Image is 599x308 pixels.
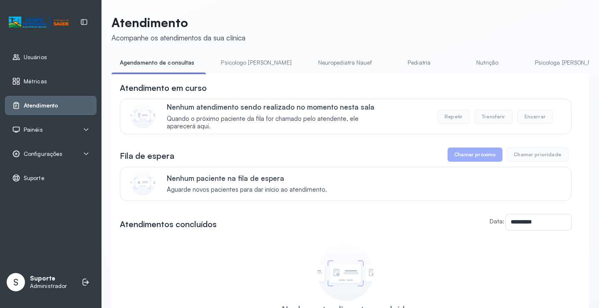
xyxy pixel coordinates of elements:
span: Atendimento [24,102,58,109]
a: Usuários [12,53,89,61]
span: Quando o próximo paciente da fila for chamado pelo atendente, ele aparecerá aqui. [167,115,387,131]
a: Métricas [12,77,89,85]
h3: Fila de espera [120,150,174,162]
img: Logotipo do estabelecimento [9,15,69,29]
p: Atendimento [111,15,245,30]
span: Configurações [24,150,62,158]
a: Agendamento de consultas [111,56,203,70]
img: Imagem de empty state [317,245,374,301]
h3: Atendimento em curso [120,82,207,94]
a: Neuropediatra Nauef [310,56,380,70]
p: Nenhum paciente na fila de espera [167,174,327,183]
span: Painéis [24,126,43,133]
p: Suporte [30,275,67,283]
a: Atendimento [12,101,89,110]
span: Usuários [24,54,47,61]
p: Nenhum atendimento sendo realizado no momento nesta sala [167,103,387,111]
h3: Atendimentos concluídos [120,218,217,230]
button: Encerrar [517,110,553,124]
span: Suporte [24,175,45,182]
button: Transferir [475,110,512,124]
img: Imagem de CalloutCard [130,103,155,128]
p: Administrador [30,283,67,290]
button: Repetir [438,110,470,124]
label: Data: [490,218,504,225]
img: Imagem de CalloutCard [130,170,155,195]
button: Chamar próximo [448,148,502,162]
a: Nutrição [458,56,517,70]
div: Acompanhe os atendimentos da sua clínica [111,33,245,42]
a: Psicologo [PERSON_NAME] [213,56,299,70]
span: Aguarde novos pacientes para dar início ao atendimento. [167,186,327,194]
span: Métricas [24,78,47,85]
button: Chamar prioridade [507,148,568,162]
a: Pediatria [390,56,448,70]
